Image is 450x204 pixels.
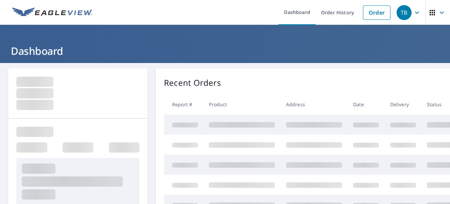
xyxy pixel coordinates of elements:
th: Address [281,94,348,114]
th: Delivery [385,94,421,114]
img: EV Logo [12,7,93,18]
th: Product [203,94,280,114]
th: Date [348,94,384,114]
h1: Dashboard [8,44,442,58]
div: TB [397,5,412,20]
th: Report # [164,94,203,114]
a: Order [363,5,390,20]
p: Recent Orders [164,77,221,89]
